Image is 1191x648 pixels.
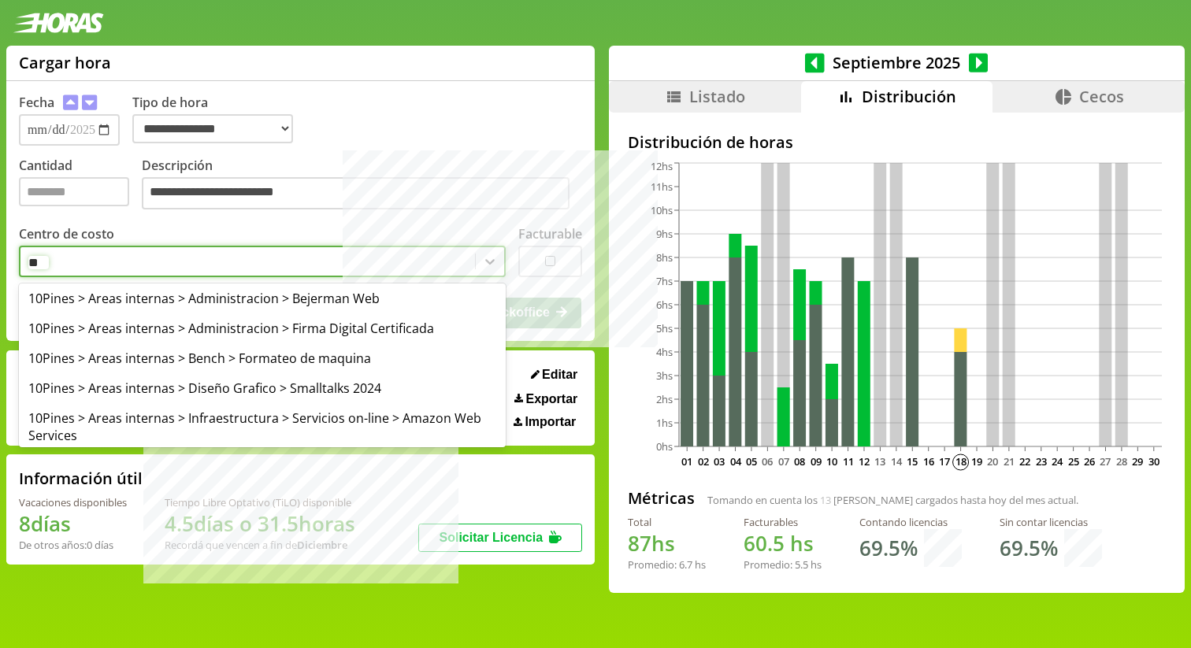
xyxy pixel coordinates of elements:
text: 09 [811,454,822,468]
h1: 8 días [19,509,127,538]
tspan: 1hs [656,416,673,430]
text: 04 [729,454,741,468]
div: Promedio: hs [628,557,706,572]
text: 22 [1019,454,1030,468]
tspan: 7hs [656,274,673,288]
div: Tiempo Libre Optativo (TiLO) disponible [165,495,355,509]
span: 6.7 [679,557,692,572]
div: Total [628,515,706,529]
label: Descripción [142,157,582,214]
text: 16 [923,454,934,468]
span: Solicitar Licencia [439,531,543,544]
text: 10 [826,454,837,468]
span: Exportar [526,392,578,406]
div: Sin contar licencias [1000,515,1102,529]
text: 12 [859,454,870,468]
text: 18 [955,454,966,468]
img: logotipo [13,13,104,33]
h1: 69.5 % [859,534,918,562]
span: Septiembre 2025 [825,52,969,73]
tspan: 0hs [656,439,673,454]
text: 01 [681,454,692,468]
div: Recordá que vencen a fin de [165,538,355,552]
text: 06 [762,454,773,468]
div: 10Pines > Areas internas > Diseño Grafico > Smalltalks 2024 [19,373,506,403]
div: Vacaciones disponibles [19,495,127,509]
span: Listado [689,86,745,107]
text: 08 [794,454,805,468]
h1: 69.5 % [1000,534,1058,562]
tspan: 3hs [656,368,673,383]
label: Fecha [19,94,54,111]
select: Tipo de hora [132,114,293,143]
h1: Cargar hora [19,52,111,73]
tspan: 12hs [651,159,673,173]
div: 10Pines > Areas internas > Administracion > Bejerman Web [19,283,506,313]
span: 5.5 [795,557,808,572]
text: 28 [1116,454,1127,468]
text: 19 [971,454,982,468]
text: 25 [1068,454,1079,468]
h2: Distribución de horas [628,131,1166,153]
text: 24 [1052,454,1063,468]
tspan: 2hs [656,392,673,406]
div: 10Pines > Areas internas > Infraestructura > Servicios on-line > Amazon Web Services [19,403,506,450]
tspan: 5hs [656,321,673,335]
span: Cecos [1079,86,1124,107]
text: 30 [1148,454,1159,468]
text: 17 [939,454,950,468]
div: 10Pines > Areas internas > Administracion > Firma Digital Certificada [19,313,506,343]
span: Editar [542,368,577,382]
label: Tipo de hora [132,94,306,146]
tspan: 9hs [656,227,673,241]
span: Tomando en cuenta los [PERSON_NAME] cargados hasta hoy del mes actual. [707,493,1078,507]
tspan: 10hs [651,203,673,217]
h1: hs [628,529,706,557]
text: 21 [1004,454,1015,468]
h1: hs [744,529,822,557]
text: 27 [1100,454,1111,468]
tspan: 4hs [656,345,673,359]
div: Contando licencias [859,515,962,529]
tspan: 6hs [656,298,673,312]
span: 13 [820,493,831,507]
text: 20 [987,454,998,468]
button: Editar [526,367,583,383]
text: 11 [842,454,853,468]
h2: Métricas [628,487,695,509]
span: Importar [525,415,576,429]
text: 05 [746,454,757,468]
text: 03 [714,454,725,468]
label: Cantidad [19,157,142,214]
span: 87 [628,529,651,557]
span: 60.5 [744,529,785,557]
div: Facturables [744,515,822,529]
input: Cantidad [19,177,129,206]
h2: Información útil [19,468,143,489]
text: 02 [698,454,709,468]
text: 29 [1132,454,1143,468]
tspan: 8hs [656,250,673,265]
text: 23 [1036,454,1047,468]
div: De otros años: 0 días [19,538,127,552]
h1: 4.5 días o 31.5 horas [165,509,355,538]
label: Centro de costo [19,225,114,243]
label: Facturable [518,225,582,243]
text: 14 [891,454,903,468]
span: Distribución [862,86,956,107]
text: 26 [1084,454,1095,468]
button: Exportar [510,391,582,407]
textarea: Descripción [142,177,570,210]
button: Solicitar Licencia [418,524,582,552]
div: 10Pines > Areas internas > Bench > Formateo de maquina [19,343,506,373]
text: 07 [778,454,789,468]
div: Promedio: hs [744,557,822,572]
text: 13 [874,454,885,468]
tspan: 11hs [651,180,673,194]
text: 15 [907,454,918,468]
b: Diciembre [297,538,347,552]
